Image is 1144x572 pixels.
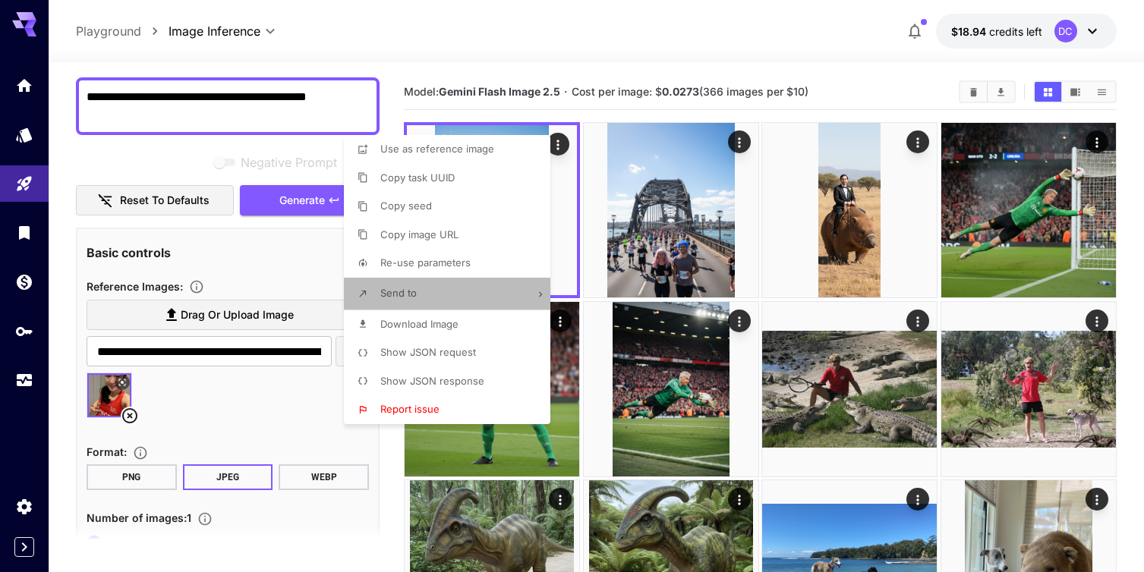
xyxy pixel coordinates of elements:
span: Download Image [380,318,459,330]
span: Send to [380,287,417,299]
span: Use as reference image [380,143,494,155]
span: Show JSON request [380,346,476,358]
span: Copy seed [380,200,432,212]
span: Re-use parameters [380,256,471,269]
span: Copy image URL [380,228,459,240]
span: Report issue [380,403,440,415]
span: Copy task UUID [380,171,455,184]
span: Show JSON response [380,375,484,387]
